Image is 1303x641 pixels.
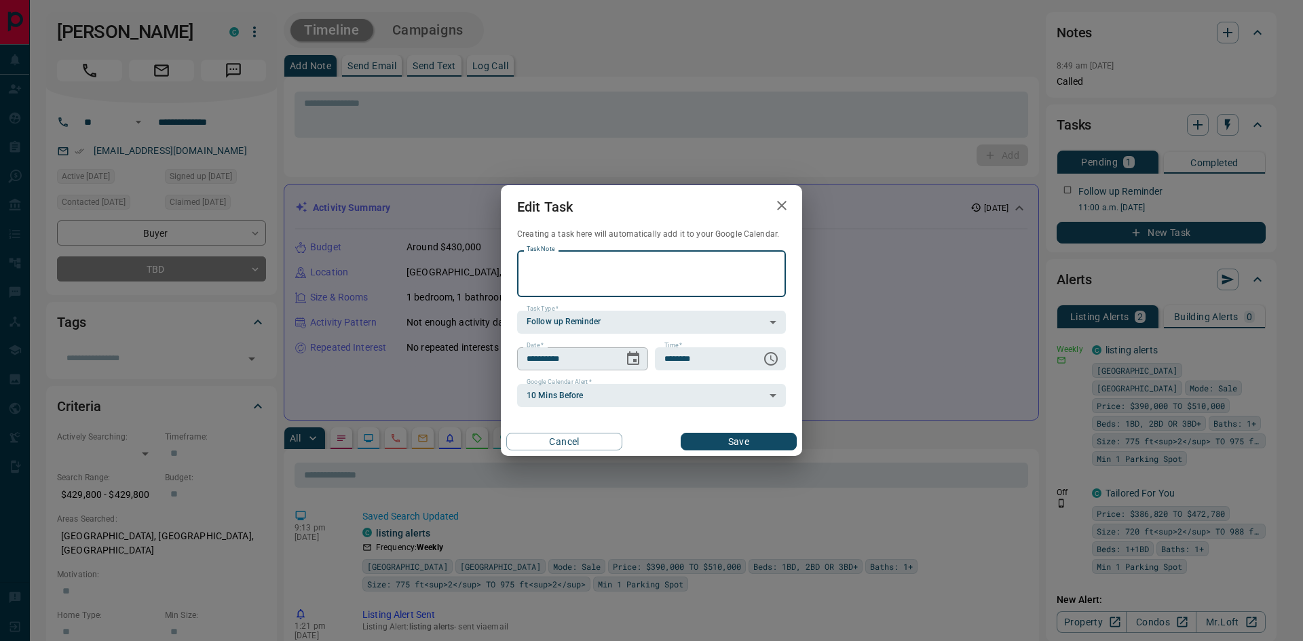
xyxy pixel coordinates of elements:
label: Task Note [527,245,554,254]
button: Save [681,433,797,450]
button: Cancel [506,433,622,450]
div: 10 Mins Before [517,384,786,407]
h2: Edit Task [501,185,589,229]
label: Task Type [527,305,559,313]
label: Date [527,341,544,350]
p: Creating a task here will automatically add it to your Google Calendar. [517,229,786,240]
button: Choose date, selected date is Sep 30, 2025 [620,345,647,372]
button: Choose time, selected time is 11:00 AM [757,345,785,372]
label: Time [664,341,682,350]
label: Google Calendar Alert [527,378,592,387]
div: Follow up Reminder [517,311,786,334]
